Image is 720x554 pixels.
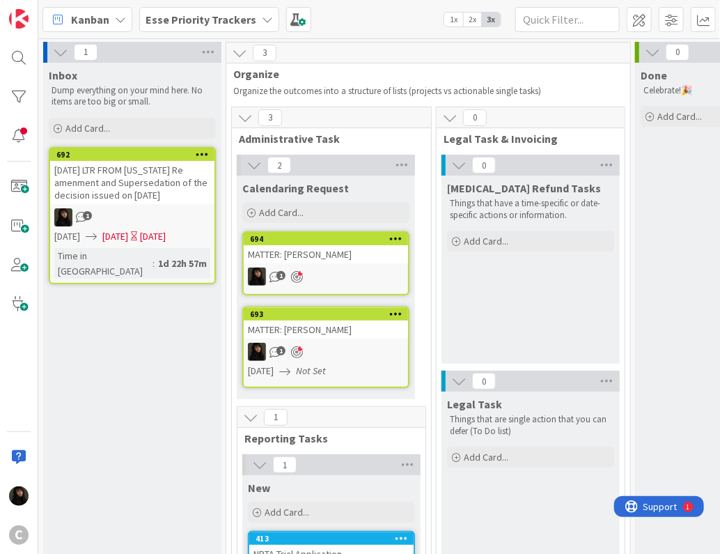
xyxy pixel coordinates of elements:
[242,307,409,388] a: 693MATTER: [PERSON_NAME]ES[DATE]Not Set
[276,346,285,355] span: 1
[472,157,496,174] span: 0
[444,132,607,146] span: Legal Task & Invoicing
[296,364,326,377] i: Not Set
[256,534,414,544] div: 413
[657,110,702,123] span: Add Card...
[250,234,408,244] div: 694
[248,364,274,378] span: [DATE]
[54,229,80,244] span: [DATE]
[258,109,282,126] span: 3
[464,451,508,463] span: Add Card...
[244,308,408,339] div: 693MATTER: [PERSON_NAME]
[83,211,92,220] span: 1
[155,256,210,271] div: 1d 22h 57m
[140,229,166,244] div: [DATE]
[49,147,216,284] a: 692[DATE] LTR FROM [US_STATE] Re amenment and Supersedation of the decision issued on [DATE]ES[DA...
[50,148,214,161] div: 692
[267,157,291,174] span: 2
[56,150,214,160] div: 692
[244,343,408,361] div: ES
[666,44,689,61] span: 0
[244,268,408,286] div: ES
[242,181,349,195] span: Calendaring Request
[244,233,408,245] div: 694
[54,208,72,226] img: ES
[482,13,501,26] span: 3x
[259,206,304,219] span: Add Card...
[74,44,97,61] span: 1
[9,486,29,506] img: ES
[49,68,77,82] span: Inbox
[233,67,613,81] span: Organize
[249,532,414,545] div: 413
[50,148,214,204] div: 692[DATE] LTR FROM [US_STATE] Re amenment and Supersedation of the decision issued on [DATE]
[9,525,29,545] div: C
[244,308,408,321] div: 693
[265,506,309,518] span: Add Card...
[464,235,508,247] span: Add Card...
[239,132,414,146] span: Administrative Task
[447,181,601,195] span: Retainer Refund Tasks
[248,268,266,286] img: ES
[244,321,408,339] div: MATTER: [PERSON_NAME]
[463,109,487,126] span: 0
[444,13,463,26] span: 1x
[248,481,270,495] span: New
[54,248,152,279] div: Time in [GEOGRAPHIC_DATA]
[72,6,76,17] div: 1
[242,231,409,295] a: 694MATTER: [PERSON_NAME]ES
[515,7,620,32] input: Quick Filter...
[447,397,502,411] span: Legal Task
[450,414,611,437] p: Things that are single action that you can defer (To Do list)
[641,68,667,82] span: Done
[50,208,214,226] div: ES
[450,198,611,221] p: Things that have a time-specific or date-specific actions or information.
[9,9,29,29] img: Visit kanbanzone.com
[29,2,63,19] span: Support
[253,45,276,61] span: 3
[65,122,110,134] span: Add Card...
[50,161,214,204] div: [DATE] LTR FROM [US_STATE] Re amenment and Supersedation of the decision issued on [DATE]
[152,256,155,271] span: :
[244,245,408,263] div: MATTER: [PERSON_NAME]
[102,229,128,244] span: [DATE]
[233,86,581,97] p: Organize the outcomes into a structure of lists (projects vs actionable single tasks)
[463,13,482,26] span: 2x
[276,271,285,280] span: 1
[146,13,256,26] b: Esse Priority Trackers
[52,85,213,108] p: Dump everything on your mind here. No items are too big or small.
[244,431,408,445] span: Reporting Tasks
[472,373,496,390] span: 0
[264,409,288,426] span: 1
[250,309,408,319] div: 693
[71,11,109,28] span: Kanban
[248,343,266,361] img: ES
[273,456,297,473] span: 1
[244,233,408,263] div: 694MATTER: [PERSON_NAME]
